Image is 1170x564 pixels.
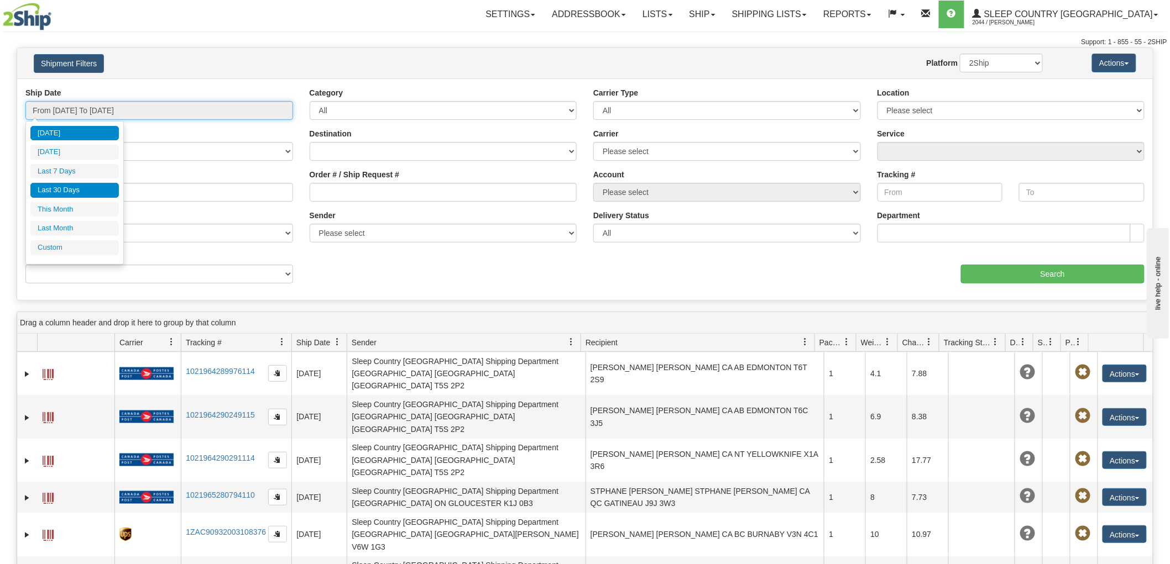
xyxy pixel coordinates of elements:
[1020,488,1035,504] span: Unknown
[291,352,347,395] td: [DATE]
[819,337,843,348] span: Packages
[593,169,624,180] label: Account
[186,410,255,419] a: 1021964290249115
[291,482,347,513] td: [DATE]
[865,439,907,482] td: 2.58
[3,38,1167,47] div: Support: 1 - 855 - 55 - 2SHIP
[30,240,119,255] li: Custom
[593,87,638,98] label: Carrier Type
[1103,365,1147,382] button: Actions
[273,333,291,351] a: Tracking # filter column settings
[1042,333,1061,351] a: Shipment Issues filter column settings
[310,210,336,221] label: Sender
[291,395,347,438] td: [DATE]
[824,513,865,556] td: 1
[634,1,681,28] a: Lists
[877,87,910,98] label: Location
[268,452,287,468] button: Copy to clipboard
[927,57,958,68] label: Platform
[296,337,330,348] span: Ship Date
[1075,408,1090,424] span: Pickup Not Assigned
[268,409,287,425] button: Copy to clipboard
[22,529,33,540] a: Expand
[186,528,266,536] a: 1ZAC90932003108376
[907,482,948,513] td: 7.73
[30,183,119,198] li: Last 30 Days
[1075,488,1090,504] span: Pickup Not Assigned
[865,482,907,513] td: 8
[8,9,102,18] div: live help - online
[973,17,1056,28] span: 2044 / [PERSON_NAME]
[22,412,33,423] a: Expand
[824,352,865,395] td: 1
[981,9,1153,19] span: Sleep Country [GEOGRAPHIC_DATA]
[1103,408,1147,426] button: Actions
[119,491,174,504] img: 20 - Canada Post
[1075,451,1090,467] span: Pickup Not Assigned
[815,1,880,28] a: Reports
[593,210,649,221] label: Delivery Status
[1010,337,1020,348] span: Delivery Status
[43,407,54,425] a: Label
[586,513,824,556] td: [PERSON_NAME] [PERSON_NAME] CA BC BURNABY V3N 4C1
[1092,54,1136,72] button: Actions
[837,333,856,351] a: Packages filter column settings
[30,221,119,236] li: Last Month
[1014,333,1033,351] a: Delivery Status filter column settings
[879,333,897,351] a: Weight filter column settings
[43,451,54,468] a: Label
[1103,488,1147,506] button: Actions
[877,128,905,139] label: Service
[1069,333,1088,351] a: Pickup Status filter column settings
[1145,225,1169,338] iframe: chat widget
[268,365,287,382] button: Copy to clipboard
[43,525,54,542] a: Label
[186,367,255,376] a: 1021964289976114
[186,454,255,462] a: 1021964290291114
[586,337,618,348] span: Recipient
[477,1,544,28] a: Settings
[30,126,119,141] li: [DATE]
[964,1,1167,28] a: Sleep Country [GEOGRAPHIC_DATA] 2044 / [PERSON_NAME]
[877,183,1003,202] input: From
[1103,451,1147,469] button: Actions
[30,164,119,179] li: Last 7 Days
[352,337,377,348] span: Sender
[877,210,921,221] label: Department
[34,54,104,73] button: Shipment Filters
[593,128,619,139] label: Carrier
[347,513,586,556] td: Sleep Country [GEOGRAPHIC_DATA] Shipping Department [GEOGRAPHIC_DATA] [GEOGRAPHIC_DATA][PERSON_NA...
[902,337,926,348] span: Charge
[119,528,131,541] img: 8 - UPS
[119,410,174,424] img: 20 - Canada Post
[907,352,948,395] td: 7.88
[1020,365,1035,380] span: Unknown
[562,333,581,351] a: Sender filter column settings
[119,367,174,381] img: 20 - Canada Post
[944,337,992,348] span: Tracking Status
[347,482,586,513] td: Sleep Country [GEOGRAPHIC_DATA] Shipping Department [GEOGRAPHIC_DATA] ON GLOUCESTER K1J 0B3
[586,352,824,395] td: [PERSON_NAME] [PERSON_NAME] CA AB EDMONTON T6T 2S9
[119,453,174,467] img: 20 - Canada Post
[1038,337,1047,348] span: Shipment Issues
[824,482,865,513] td: 1
[1019,183,1145,202] input: To
[310,87,343,98] label: Category
[30,145,119,160] li: [DATE]
[1103,525,1147,543] button: Actions
[1075,365,1090,380] span: Pickup Not Assigned
[907,395,948,438] td: 8.38
[865,395,907,438] td: 6.9
[17,312,1153,334] div: grid grouping header
[920,333,939,351] a: Charge filter column settings
[877,169,916,180] label: Tracking #
[824,439,865,482] td: 1
[586,395,824,438] td: [PERSON_NAME] [PERSON_NAME] CA AB EDMONTON T6C 3J5
[586,439,824,482] td: [PERSON_NAME] [PERSON_NAME] CA NT YELLOWKNIFE X1A 3R6
[268,489,287,505] button: Copy to clipboard
[119,337,143,348] span: Carrier
[907,513,948,556] td: 10.97
[865,513,907,556] td: 10
[1075,526,1090,541] span: Pickup Not Assigned
[1020,408,1035,424] span: Unknown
